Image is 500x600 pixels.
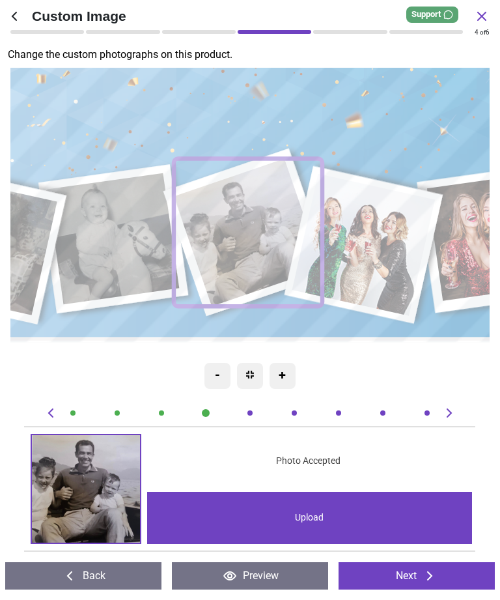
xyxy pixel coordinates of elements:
[8,48,500,62] p: Change the custom photographs on this product.
[475,29,479,36] span: 4
[406,7,458,23] div: Support
[339,562,495,590] button: Next
[204,363,230,389] div: -
[32,7,474,25] span: Custom Image
[475,28,490,37] div: of 6
[246,371,254,379] img: recenter
[147,492,472,544] div: Upload
[5,562,161,590] button: Back
[270,363,296,389] div: +
[172,562,328,590] button: Preview
[276,455,340,468] span: Photo Accepted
